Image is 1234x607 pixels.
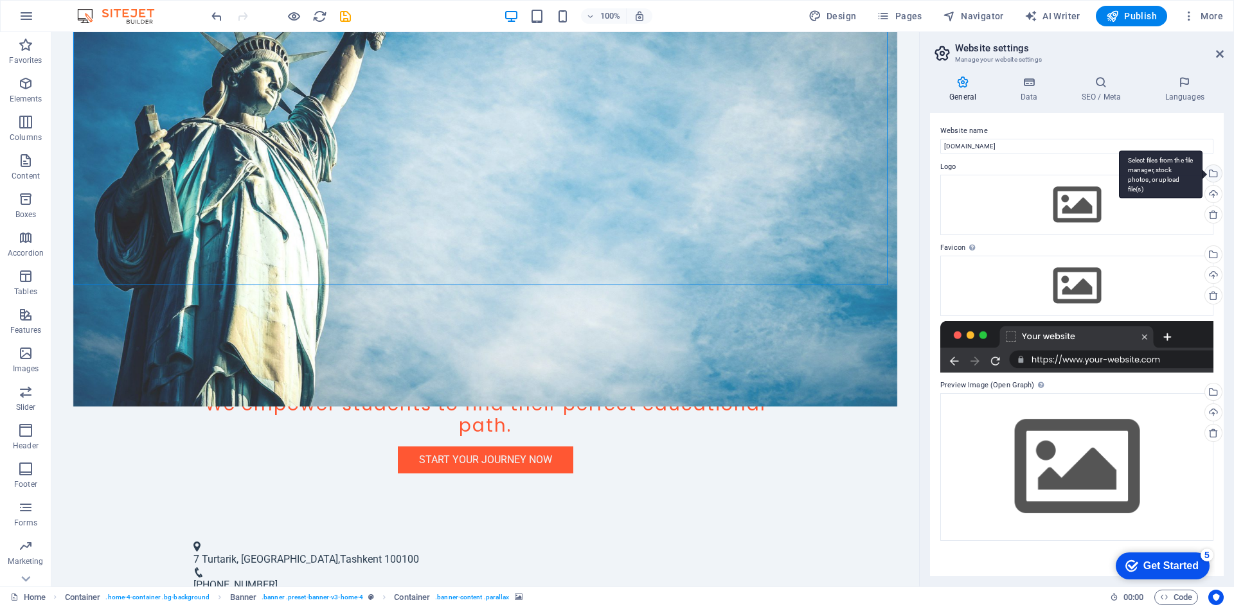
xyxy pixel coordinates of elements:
[1110,590,1144,605] h6: Session time
[1096,6,1167,26] button: Publish
[142,521,287,533] span: 7 Turtarik, [GEOGRAPHIC_DATA]
[12,171,40,181] p: Content
[581,8,627,24] button: 100%
[10,325,41,335] p: Features
[338,9,353,24] i: Save (Ctrl+S)
[940,393,1213,540] div: Select files from the file manager, stock photos, or upload file(s)
[13,364,39,374] p: Images
[394,590,430,605] span: Click to select. Double-click to edit
[803,6,862,26] div: Design (Ctrl+Alt+Y)
[940,159,1213,175] label: Logo
[15,209,37,220] p: Boxes
[1183,10,1223,22] span: More
[1019,6,1086,26] button: AI Writer
[938,6,1009,26] button: Navigator
[38,14,93,26] div: Get Started
[10,590,46,605] a: Click to cancel selection. Double-click to open Pages
[940,378,1213,393] label: Preview Image (Open Graph)
[10,94,42,104] p: Elements
[1106,10,1157,22] span: Publish
[809,10,857,22] span: Design
[1123,590,1143,605] span: 00 00
[312,8,327,24] button: reload
[14,479,37,489] p: Footer
[1145,76,1224,103] h4: Languages
[9,55,42,66] p: Favorites
[312,9,327,24] i: Reload page
[333,521,368,533] span: 100100
[337,8,353,24] button: save
[13,441,39,451] p: Header
[262,590,363,605] span: . banner .preset-banner-v3-home-4
[1154,590,1198,605] button: Code
[1208,590,1224,605] button: Usercentrics
[8,556,43,567] p: Marketing
[1204,164,1222,182] a: Select files from the file manager, stock photos, or upload file(s)
[65,590,101,605] span: Click to select. Double-click to edit
[10,6,104,33] div: Get Started 5 items remaining, 0% complete
[955,54,1198,66] h3: Manage your website settings
[940,139,1213,154] input: Name...
[1062,76,1145,103] h4: SEO / Meta
[943,10,1004,22] span: Navigator
[286,8,301,24] button: Click here to leave preview mode and continue editing
[955,42,1224,54] h2: Website settings
[210,9,224,24] i: Undo: Change text (Ctrl+Z)
[95,3,108,15] div: 5
[930,76,1001,103] h4: General
[634,10,645,22] i: On resize automatically adjust zoom level to fit chosen device.
[940,175,1213,235] div: Select files from the file manager, stock photos, or upload file(s)
[105,590,210,605] span: . home-4-container .bg-background
[142,520,716,535] p: ,
[74,8,170,24] img: Editor Logo
[940,123,1213,139] label: Website name
[1177,6,1228,26] button: More
[1160,590,1192,605] span: Code
[368,594,374,601] i: This element is a customizable preset
[289,521,330,533] span: Tashkent
[940,240,1213,256] label: Favicon
[1024,10,1080,22] span: AI Writer
[10,132,42,143] p: Columns
[872,6,927,26] button: Pages
[142,547,226,559] span: [PHONE_NUMBER]
[1132,592,1134,602] span: :
[65,590,523,605] nav: breadcrumb
[230,590,257,605] span: Click to select. Double-click to edit
[16,402,36,412] p: Slider
[14,286,37,297] p: Tables
[209,8,224,24] button: undo
[877,10,922,22] span: Pages
[1119,150,1203,198] div: Select files from the file manager, stock photos, or upload file(s)
[1001,76,1062,103] h4: Data
[14,518,37,528] p: Forms
[8,248,44,258] p: Accordion
[600,8,621,24] h6: 100%
[803,6,862,26] button: Design
[515,594,523,601] i: This element contains a background
[940,256,1213,316] div: Select files from the file manager, stock photos, or upload file(s)
[435,590,509,605] span: . banner-content .parallax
